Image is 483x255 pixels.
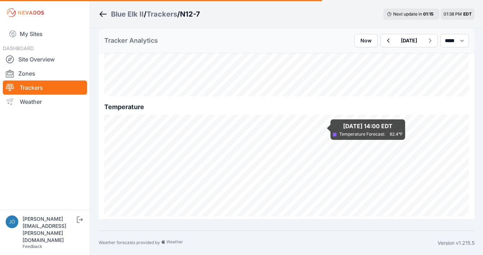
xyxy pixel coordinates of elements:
[111,9,144,19] a: Blue Elk II
[444,11,462,17] span: 01:38 PM
[147,9,177,19] a: Trackers
[6,215,18,228] img: joe.mikula@nevados.solar
[3,45,34,51] span: DASHBOARD
[99,239,438,247] div: Weather forecasts provided by
[3,81,87,95] a: Trackers
[438,239,475,247] div: Version v1.215.5
[3,25,87,42] a: My Sites
[23,215,75,244] div: [PERSON_NAME][EMAIL_ADDRESS][PERSON_NAME][DOMAIN_NAME]
[3,95,87,109] a: Weather
[6,7,45,18] img: Nevados
[99,5,200,23] nav: Breadcrumb
[393,11,422,17] span: Next update in
[23,244,42,249] a: Feedback
[354,34,378,47] button: Now
[104,102,469,112] h2: Temperature
[423,11,436,17] div: 01 : 15
[3,66,87,81] a: Zones
[463,11,472,17] span: EDT
[104,36,158,46] h2: Tracker Analytics
[3,52,87,66] a: Site Overview
[180,9,200,19] h3: N12-7
[395,34,423,47] button: [DATE]
[144,9,147,19] span: /
[177,9,180,19] span: /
